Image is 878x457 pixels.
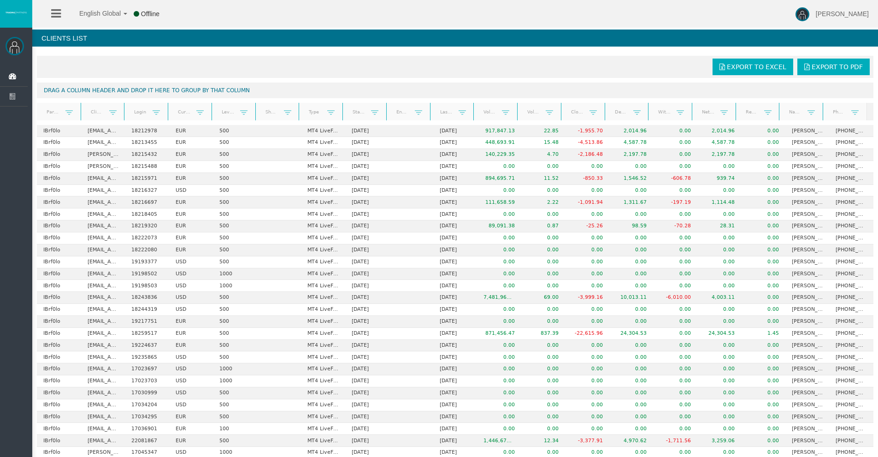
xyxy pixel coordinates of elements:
a: Last trade date [434,106,459,119]
td: IBrf0lo [37,244,81,256]
td: 18215488 [125,161,169,173]
td: IBrf0lo [37,280,81,292]
td: 10,013.11 [609,292,654,304]
td: MT4 LiveFixedSpreadAccount [301,232,345,244]
td: 4,587.78 [609,137,654,149]
td: [DATE] [345,196,389,208]
td: [DATE] [433,220,477,232]
td: 0.00 [609,256,654,268]
td: 18244319 [125,304,169,316]
td: 18215432 [125,149,169,161]
td: 500 [213,244,257,256]
td: 18215971 [125,173,169,185]
td: 0.00 [477,304,521,316]
td: 0.00 [565,232,609,244]
td: [EMAIL_ADDRESS][DOMAIN_NAME] [81,173,125,185]
td: MT4 LiveFixedSpreadAccount [301,137,345,149]
a: Net deposits [696,106,720,119]
td: 0.00 [609,244,654,256]
td: [DATE] [433,185,477,197]
td: 2,014.96 [609,125,654,137]
td: 0.00 [477,208,521,220]
td: 18218405 [125,208,169,220]
a: Deposits [609,106,633,119]
td: 0.00 [609,161,654,173]
a: Partner code [41,106,65,119]
a: Closed PNL [565,106,589,119]
td: [PHONE_NUMBER] [829,292,873,304]
td: 18213455 [125,137,169,149]
img: user-image [796,7,809,21]
td: [DATE] [433,232,477,244]
td: 1,311.67 [609,196,654,208]
td: [EMAIL_ADDRESS][DOMAIN_NAME] [81,137,125,149]
td: 0.00 [653,256,697,268]
td: [PERSON_NAME] [785,137,830,149]
a: Withdrawals [653,106,677,119]
td: 0.00 [521,185,566,197]
td: [DATE] [345,161,389,173]
td: [DATE] [433,280,477,292]
td: 0.00 [741,208,785,220]
a: Leverage [216,106,240,119]
td: EUR [169,125,213,137]
td: EUR [169,220,213,232]
td: [PERSON_NAME] [PERSON_NAME] [785,149,830,161]
a: Login [129,106,153,119]
td: 0.00 [477,161,521,173]
td: 500 [213,256,257,268]
a: Start Date [347,106,371,119]
td: 0.00 [609,280,654,292]
a: Short Code [259,106,284,119]
td: -25.26 [565,220,609,232]
td: MT4 LiveFixedSpreadAccount [301,173,345,185]
td: 0.00 [653,149,697,161]
a: Currency [172,106,197,119]
td: [EMAIL_ADDRESS][DOMAIN_NAME] [81,208,125,220]
td: 2,197.78 [609,149,654,161]
a: Phone [827,106,852,119]
td: 0.00 [477,232,521,244]
td: 11.52 [521,173,566,185]
td: [PERSON_NAME] [785,196,830,208]
td: 18216327 [125,185,169,197]
td: 500 [213,185,257,197]
td: 18212978 [125,125,169,137]
td: 0.00 [653,268,697,280]
td: 4,003.11 [697,292,742,304]
td: 500 [213,161,257,173]
td: IBrf0lo [37,137,81,149]
td: 0.00 [697,268,742,280]
td: [DATE] [433,125,477,137]
a: Client [85,106,109,119]
td: [PHONE_NUMBER] [829,304,873,316]
td: IBrf0lo [37,196,81,208]
td: 0.00 [565,208,609,220]
td: IBrf0lo [37,149,81,161]
td: -6,010.00 [653,292,697,304]
td: 0.00 [609,304,654,316]
td: [PERSON_NAME] [785,232,830,244]
td: 0.00 [741,256,785,268]
td: -2,186.48 [565,149,609,161]
td: 500 [213,220,257,232]
a: Export to PDF [797,59,870,75]
img: logo.svg [5,11,28,14]
td: [PHONE_NUMBER] [829,244,873,256]
td: [DATE] [433,161,477,173]
td: MT4 LiveFixedSpreadAccount [301,244,345,256]
td: 0.00 [697,280,742,292]
td: 98.59 [609,220,654,232]
td: [PHONE_NUMBER] [829,280,873,292]
td: 0.00 [697,256,742,268]
td: 0.00 [521,280,566,292]
span: [PERSON_NAME] [816,10,869,18]
td: [DATE] [345,149,389,161]
td: [EMAIL_ADDRESS][DOMAIN_NAME] [81,232,125,244]
td: 0.00 [521,208,566,220]
td: 0.00 [653,232,697,244]
td: 0.00 [741,161,785,173]
td: 0.00 [653,185,697,197]
td: 19198502 [125,268,169,280]
td: [PHONE_NUMBER] [829,256,873,268]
